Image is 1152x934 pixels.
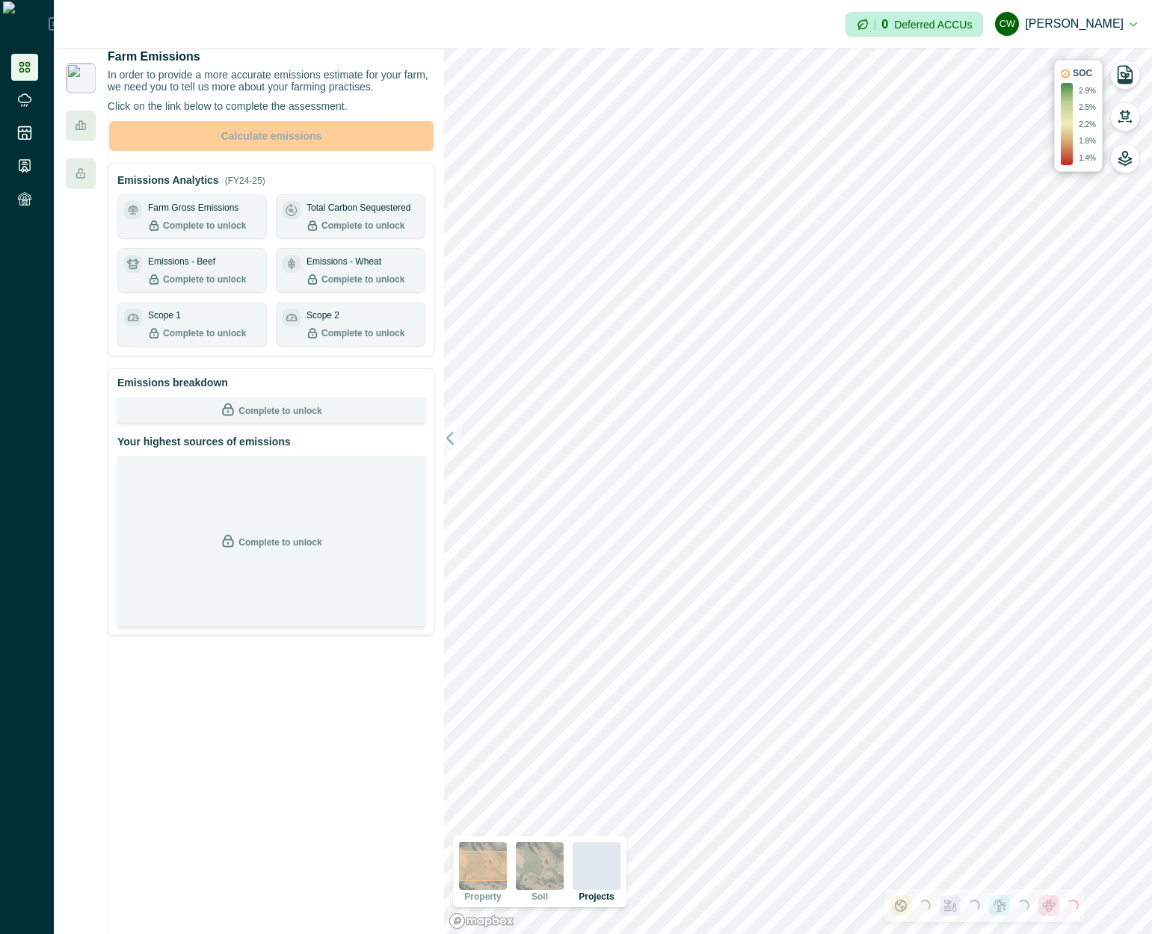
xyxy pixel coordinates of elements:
[307,255,381,268] p: Emissions - Wheat
[148,255,215,268] p: Emissions - Beef
[117,375,228,391] p: Emissions breakdown
[117,434,291,450] p: Your highest sources of emissions
[1073,67,1092,80] p: SOC
[1079,85,1096,96] p: 2.9%
[307,309,339,322] p: Scope 2
[108,48,200,66] p: Farm Emissions
[238,401,321,418] p: Complete to unlock
[108,100,435,112] p: Click on the link below to complete the assessment.
[1079,102,1096,113] p: 2.5%
[464,892,501,901] p: Property
[148,201,238,214] p: Farm Gross Emissions
[1079,135,1096,146] p: 1.8%
[109,121,434,151] button: Calculate emissions
[225,174,265,188] p: (FY24-25)
[307,201,410,214] p: Total Carbon Sequestered
[321,327,404,340] p: Complete to unlock
[459,842,507,890] img: property preview
[995,6,1137,42] button: cadel watson[PERSON_NAME]
[108,69,435,93] p: In order to provide a more accurate emissions estimate for your farm, we need you to tell us more...
[881,19,888,31] p: 0
[516,842,564,890] img: soil preview
[148,309,181,322] p: Scope 1
[117,173,219,188] p: Emissions Analytics
[444,48,1152,934] canvas: Map
[3,1,49,46] img: Logo
[238,533,321,549] p: Complete to unlock
[1079,119,1096,130] p: 2.2%
[321,273,404,286] p: Complete to unlock
[66,63,96,93] img: insight_carbon.png
[532,892,548,901] p: Soil
[163,219,246,232] p: Complete to unlock
[449,912,514,930] a: Mapbox logo
[579,892,614,901] p: Projects
[321,219,404,232] p: Complete to unlock
[1079,152,1096,164] p: 1.4%
[163,327,246,340] p: Complete to unlock
[894,19,972,30] p: Deferred ACCUs
[163,273,246,286] p: Complete to unlock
